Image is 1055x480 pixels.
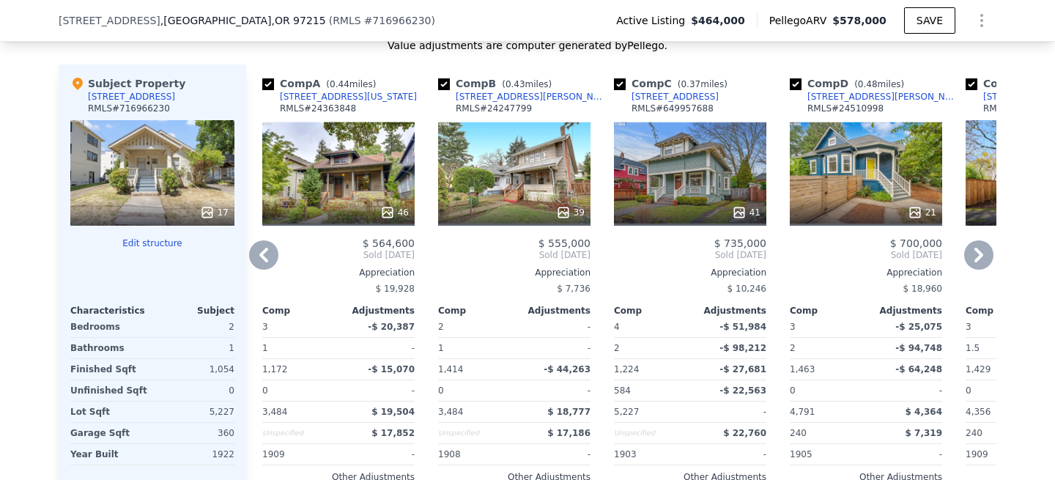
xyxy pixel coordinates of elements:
span: 1,224 [614,364,639,374]
button: Edit structure [70,237,234,249]
span: $ 564,600 [363,237,415,249]
div: Adjustments [338,305,415,317]
div: RMLS # 24510998 [807,103,884,114]
div: Comp B [438,76,558,91]
span: 240 [966,428,982,438]
div: 2 [155,317,234,337]
div: RMLS # 24363848 [280,103,356,114]
span: 3,484 [262,407,287,417]
div: 1 [262,338,336,358]
span: ( miles) [320,79,382,89]
span: $ 19,928 [376,284,415,294]
span: 584 [614,385,631,396]
span: 1,172 [262,364,287,374]
span: $ 10,246 [728,284,766,294]
button: Show Options [967,6,996,35]
div: - [693,444,766,465]
span: 4,791 [790,407,815,417]
div: - [517,444,591,465]
div: Characteristics [70,305,152,317]
span: -$ 44,263 [544,364,591,374]
div: Comp C [614,76,733,91]
div: 360 [155,423,234,443]
span: -$ 94,748 [895,343,942,353]
div: - [341,338,415,358]
div: Unspecified [614,423,687,443]
span: 4 [614,322,620,332]
span: , OR 97215 [271,15,325,26]
div: Finished Sqft [70,359,149,380]
span: 4,356 [966,407,991,417]
div: 46 [380,205,409,220]
div: Comp A [262,76,382,91]
div: - [517,317,591,337]
span: Sold [DATE] [262,249,415,261]
span: 0.37 [681,79,700,89]
span: -$ 51,984 [719,322,766,332]
span: Sold [DATE] [790,249,942,261]
div: [STREET_ADDRESS][US_STATE] [280,91,417,103]
span: 1,429 [966,364,991,374]
a: [STREET_ADDRESS] [614,91,719,103]
div: RMLS # 649957688 [632,103,714,114]
span: $ 18,960 [903,284,942,294]
div: [STREET_ADDRESS] [88,91,175,103]
span: 3 [790,322,796,332]
div: Adjustments [866,305,942,317]
div: 1908 [438,444,511,465]
div: 17 [200,205,229,220]
span: $578,000 [832,15,886,26]
span: 3 [966,322,971,332]
span: , [GEOGRAPHIC_DATA] [160,13,326,28]
div: Appreciation [438,267,591,278]
span: -$ 27,681 [719,364,766,374]
span: Pellego ARV [769,13,833,28]
div: 1.5 [966,338,1039,358]
span: -$ 98,212 [719,343,766,353]
div: Lot Sqft [70,402,149,422]
div: Comp [438,305,514,317]
div: Comp [966,305,1042,317]
span: 0.44 [330,79,349,89]
div: 1909 [966,444,1039,465]
span: 2 [438,322,444,332]
div: 1922 [155,444,234,465]
button: SAVE [904,7,955,34]
div: 21 [908,205,936,220]
div: [STREET_ADDRESS] [632,91,719,103]
span: Active Listing [616,13,691,28]
div: [STREET_ADDRESS][PERSON_NAME] [807,91,960,103]
div: - [341,380,415,401]
div: Comp D [790,76,910,91]
div: Value adjustments are computer generated by Pellego . [59,38,996,53]
div: Subject Property [70,76,185,91]
a: [STREET_ADDRESS][PERSON_NAME] [790,91,960,103]
div: [STREET_ADDRESS][PERSON_NAME] [456,91,608,103]
span: RMLS [333,15,361,26]
span: 1,414 [438,364,463,374]
span: $ 735,000 [714,237,766,249]
span: 0 [438,385,444,396]
div: Garage Sqft [70,423,149,443]
span: [STREET_ADDRESS] [59,13,160,28]
span: $ 17,852 [371,428,415,438]
div: Unspecified [438,423,511,443]
div: Comp [262,305,338,317]
span: $ 22,760 [723,428,766,438]
div: Comp [790,305,866,317]
div: - [341,444,415,465]
div: 1903 [614,444,687,465]
span: -$ 64,248 [895,364,942,374]
span: 3 [262,322,268,332]
span: 0 [790,385,796,396]
span: 0.48 [858,79,878,89]
div: Adjustments [690,305,766,317]
div: Subject [152,305,234,317]
div: Bedrooms [70,317,149,337]
div: 41 [732,205,760,220]
span: -$ 22,563 [719,385,766,396]
div: 1,054 [155,359,234,380]
span: ( miles) [496,79,558,89]
div: - [517,380,591,401]
div: Appreciation [614,267,766,278]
